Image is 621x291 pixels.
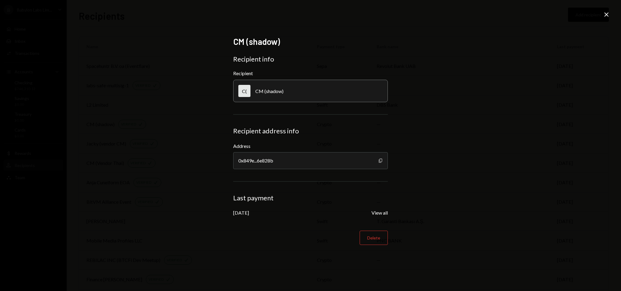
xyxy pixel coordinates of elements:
[238,85,250,97] div: C(
[233,210,249,216] div: [DATE]
[255,88,284,94] div: CM (shadow)
[371,210,388,216] button: View all
[233,142,388,150] label: Address
[233,127,388,135] div: Recipient address info
[360,231,388,245] button: Delete
[233,55,388,63] div: Recipient info
[233,70,388,76] div: Recipient
[233,194,388,202] div: Last payment
[233,152,388,169] div: 0x849e...6e828b
[233,36,388,48] h2: CM (shadow)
